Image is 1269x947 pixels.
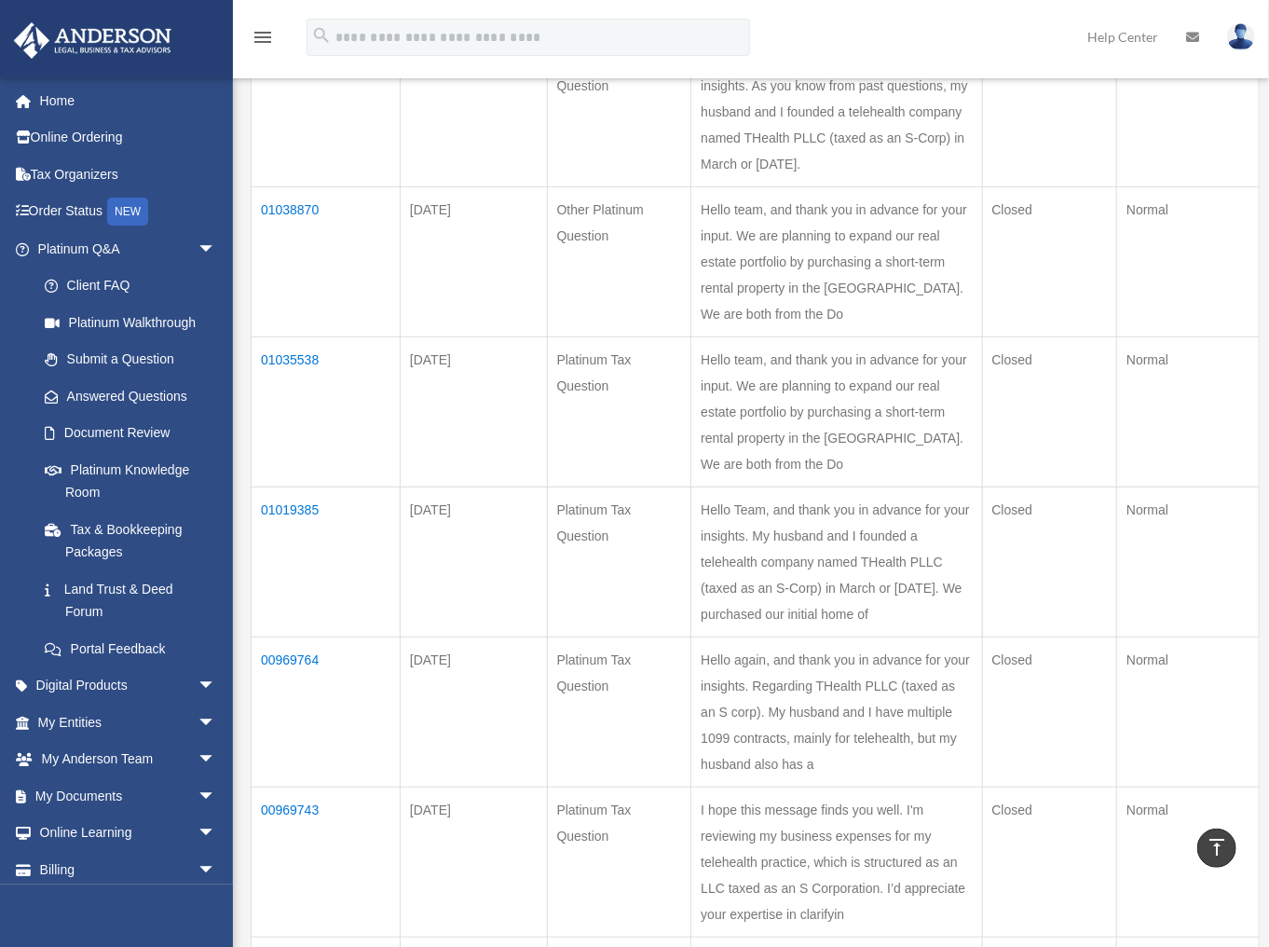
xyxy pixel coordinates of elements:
[1117,487,1260,638] td: Normal
[1197,829,1236,868] a: vertical_align_top
[198,741,235,779] span: arrow_drop_down
[13,193,244,231] a: Order StatusNEW
[691,187,982,337] td: Hello team, and thank you in advance for your input. We are planning to expand our real estate po...
[13,119,244,157] a: Online Ordering
[26,268,235,305] a: Client FAQ
[26,451,235,511] a: Platinum Knowledge Room
[198,777,235,816] span: arrow_drop_down
[26,630,235,667] a: Portal Feedback
[311,25,332,46] i: search
[691,638,982,788] td: Hello again, and thank you in advance for your insights. Regarding THealth PLLC (taxed as an S co...
[198,667,235,706] span: arrow_drop_down
[982,187,1117,337] td: Closed
[1227,23,1255,50] img: User Pic
[982,487,1117,638] td: Closed
[198,851,235,889] span: arrow_drop_down
[1117,337,1260,487] td: Normal
[26,377,225,415] a: Answered Questions
[13,156,244,193] a: Tax Organizers
[547,337,691,487] td: Platinum Tax Question
[691,487,982,638] td: Hello Team, and thank you in advance for your insights. My husband and I founded a telehealth com...
[400,788,547,938] td: [DATE]
[13,777,244,815] a: My Documentsarrow_drop_down
[400,638,547,788] td: [DATE]
[547,638,691,788] td: Platinum Tax Question
[252,788,401,938] td: 00969743
[107,198,148,226] div: NEW
[1117,638,1260,788] td: Normal
[547,487,691,638] td: Platinum Tax Question
[252,37,401,187] td: 01073023
[982,638,1117,788] td: Closed
[13,704,244,741] a: My Entitiesarrow_drop_down
[1117,187,1260,337] td: Normal
[13,741,244,778] a: My Anderson Teamarrow_drop_down
[547,187,691,337] td: Other Platinum Question
[252,187,401,337] td: 01038870
[198,815,235,853] span: arrow_drop_down
[1117,37,1260,187] td: Normal
[26,415,235,452] a: Document Review
[400,37,547,187] td: [DATE]
[1117,788,1260,938] td: Normal
[982,37,1117,187] td: Closed
[26,304,235,341] a: Platinum Walkthrough
[691,37,982,187] td: Hello Team, and thank you in advance for your insights. As you know from past questions, my husba...
[13,230,235,268] a: Platinum Q&Aarrow_drop_down
[982,337,1117,487] td: Closed
[13,667,244,705] a: Digital Productsarrow_drop_down
[13,815,244,852] a: Online Learningarrow_drop_down
[547,37,691,187] td: Platinum Tax Question
[252,638,401,788] td: 00969764
[198,704,235,742] span: arrow_drop_down
[400,187,547,337] td: [DATE]
[547,788,691,938] td: Platinum Tax Question
[8,22,177,59] img: Anderson Advisors Platinum Portal
[252,26,274,48] i: menu
[1206,836,1228,858] i: vertical_align_top
[691,337,982,487] td: Hello team, and thank you in advance for your input. We are planning to expand our real estate po...
[13,82,244,119] a: Home
[26,341,235,378] a: Submit a Question
[252,337,401,487] td: 01035538
[982,788,1117,938] td: Closed
[26,570,235,630] a: Land Trust & Deed Forum
[252,487,401,638] td: 01019385
[252,33,274,48] a: menu
[13,851,244,888] a: Billingarrow_drop_down
[691,788,982,938] td: I hope this message finds you well. I'm reviewing my business expenses for my telehealth practice...
[26,511,235,570] a: Tax & Bookkeeping Packages
[198,230,235,268] span: arrow_drop_down
[400,487,547,638] td: [DATE]
[400,337,547,487] td: [DATE]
